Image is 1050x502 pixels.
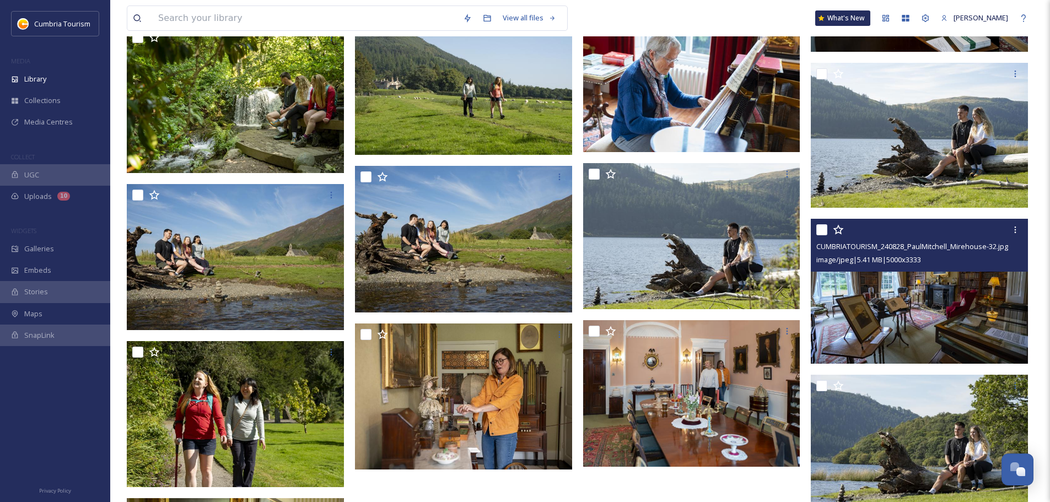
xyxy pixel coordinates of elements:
img: CUMBRIATOURISM_240831_PaulMitchell_Mirehouse-43.jpg [811,63,1028,208]
span: WIDGETS [11,226,36,235]
img: CUMBRIATOURISM_240828_PaulMitchell_Mirehouse-7.jpg [583,320,803,467]
img: images.jpg [18,18,29,29]
span: CUMBRIATOURISM_240828_PaulMitchell_Mirehouse-32.jpg [816,241,1008,251]
img: CUMBRIATOURISM_240828_PaulMitchell_Mirehouse-27.jpg [583,6,803,153]
span: image/jpeg | 5.41 MB | 5000 x 3333 [816,255,921,265]
span: UGC [24,170,39,180]
a: [PERSON_NAME] [935,7,1014,29]
a: What's New [815,10,870,26]
span: Privacy Policy [39,487,71,494]
span: Collections [24,95,61,106]
img: CUMBRIATOURISM_240831_PaulMitchell_Mirehouse-34.jpg [127,26,346,173]
img: CUMBRIATOURISM_240831_PaulMitchell_Mirehouse-49.jpg [355,166,574,312]
span: Maps [24,309,42,319]
span: Stories [24,287,48,297]
img: CUMBRIATOURISM_240831_PaulMitchell_Mirehouse-48.jpg [127,183,346,330]
img: CUMBRIATOURISM_240831_PaulMitchell_Mirehouse-63.jpg [355,9,574,155]
button: Open Chat [1001,454,1033,485]
div: 10 [57,192,70,201]
img: CUMBRIATOURISM_240828_PaulMitchell_Mirehouse-36.jpg [355,323,574,470]
span: MEDIA [11,57,30,65]
a: View all files [497,7,562,29]
span: SnapLink [24,330,55,341]
span: Media Centres [24,117,73,127]
input: Search your library [153,6,457,30]
img: CUMBRIATOURISM_240831_PaulMitchell_Mirehouse-12.jpg [127,341,346,488]
span: [PERSON_NAME] [954,13,1008,23]
img: CUMBRIATOURISM_240828_PaulMitchell_Mirehouse-32.jpg [811,219,1028,364]
a: Privacy Policy [39,483,71,496]
span: COLLECT [11,153,35,161]
span: Cumbria Tourism [34,19,90,29]
span: Embeds [24,265,51,276]
span: Uploads [24,191,52,202]
img: CUMBRIATOURISM_240831_PaulMitchell_Mirehouse-42.jpg [583,163,803,310]
span: Galleries [24,244,54,254]
span: Library [24,74,46,84]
